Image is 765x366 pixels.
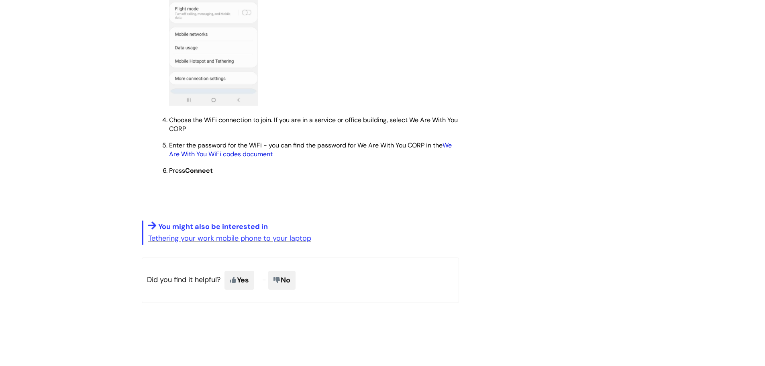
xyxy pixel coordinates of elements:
[185,166,213,175] strong: Connect
[224,271,254,289] span: Yes
[142,258,459,303] p: Did you find it helpful?
[268,271,296,289] span: No
[169,166,213,175] span: Press
[169,141,452,158] a: We Are With You WiFi codes document
[148,233,311,243] a: Tethering your work mobile phone to your laptop
[169,141,452,158] span: Enter the password for the WiFi - you can find the password for We Are With You CORP in the
[169,116,458,133] span: Choose the WiFi connection to join. If you are in a service or office building, select We Are Wit...
[158,222,268,231] span: You might also be interested in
